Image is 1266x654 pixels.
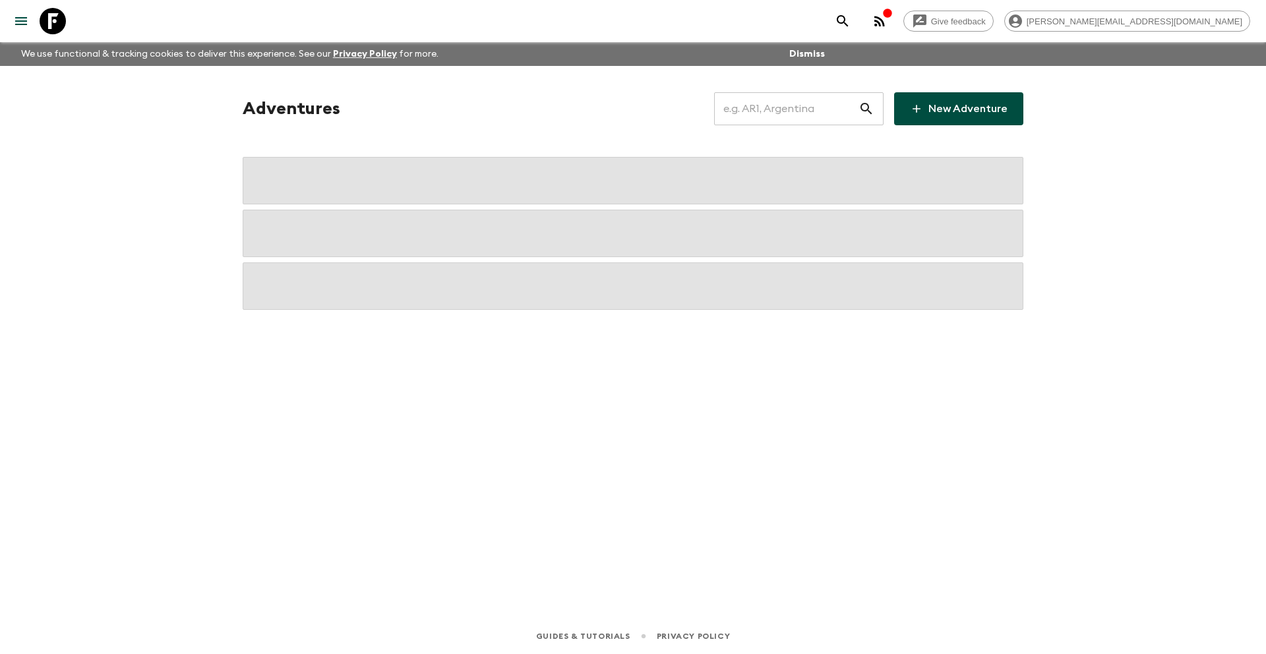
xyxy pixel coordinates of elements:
a: Privacy Policy [657,629,730,643]
a: New Adventure [894,92,1023,125]
button: Dismiss [786,45,828,63]
p: We use functional & tracking cookies to deliver this experience. See our for more. [16,42,444,66]
a: Give feedback [903,11,994,32]
h1: Adventures [243,96,340,122]
span: [PERSON_NAME][EMAIL_ADDRESS][DOMAIN_NAME] [1019,16,1250,26]
a: Privacy Policy [333,49,397,59]
span: Give feedback [924,16,993,26]
button: search adventures [829,8,856,34]
a: Guides & Tutorials [536,629,630,643]
div: [PERSON_NAME][EMAIL_ADDRESS][DOMAIN_NAME] [1004,11,1250,32]
button: menu [8,8,34,34]
input: e.g. AR1, Argentina [714,90,859,127]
